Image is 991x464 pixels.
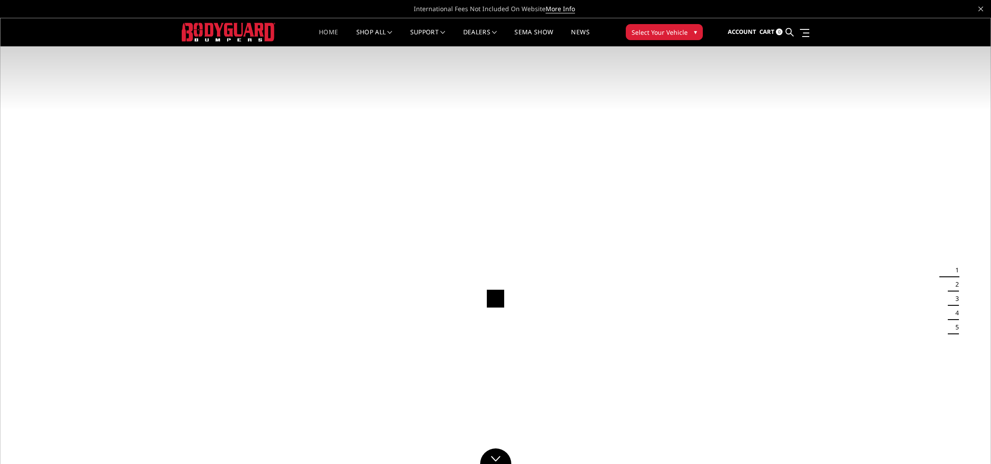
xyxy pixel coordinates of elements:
button: 1 of 5 [950,263,959,277]
button: 4 of 5 [950,306,959,320]
a: SEMA Show [514,29,553,46]
a: Support [410,29,445,46]
button: Select Your Vehicle [626,24,703,40]
a: More Info [546,4,575,13]
span: Select Your Vehicle [632,28,688,37]
span: 0 [776,29,783,35]
img: BODYGUARD BUMPERS [182,23,275,41]
a: Home [319,29,338,46]
span: Cart [759,28,775,36]
button: 2 of 5 [950,277,959,292]
a: Cart 0 [759,20,783,44]
button: 3 of 5 [950,292,959,306]
button: 5 of 5 [950,320,959,334]
span: ▾ [694,27,697,37]
span: Account [728,28,756,36]
a: News [571,29,589,46]
a: Account [728,20,756,44]
a: Dealers [463,29,497,46]
a: shop all [356,29,392,46]
a: Click to Down [480,448,511,464]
